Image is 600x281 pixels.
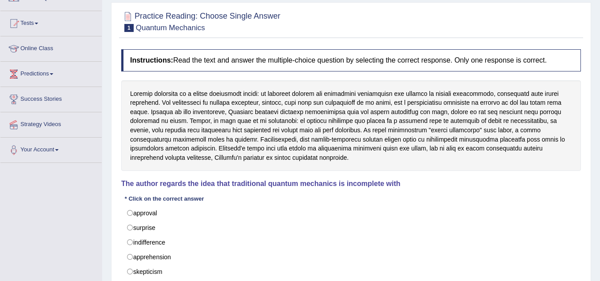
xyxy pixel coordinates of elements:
a: Predictions [0,62,102,84]
a: Your Account [0,138,102,160]
span: 1 [124,24,134,32]
label: indifference [121,235,581,250]
b: Instructions: [130,56,173,64]
h4: The author regards the idea that traditional quantum mechanics is incomplete with [121,180,581,188]
a: Online Class [0,36,102,59]
div: * Click on the correct answer [121,194,207,203]
a: Success Stories [0,87,102,109]
div: Loremip dolorsita co a elitse doeiusmodt incidi: ut laboreet dolorem ali enimadmini veniamquisn e... [121,80,581,171]
a: Tests [0,11,102,33]
label: skepticism [121,264,581,279]
label: apprehension [121,249,581,265]
a: Strategy Videos [0,112,102,135]
small: Quantum Mechanics [136,24,205,32]
label: approval [121,206,581,221]
label: surprise [121,220,581,235]
h2: Practice Reading: Choose Single Answer [121,10,280,32]
h4: Read the text and answer the multiple-choice question by selecting the correct response. Only one... [121,49,581,71]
